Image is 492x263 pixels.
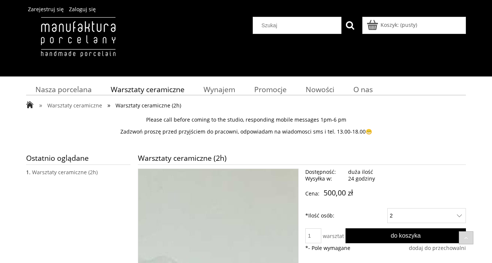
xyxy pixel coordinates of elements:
a: Nasza porcelana [26,82,101,97]
img: Manufaktura Porcelany [26,17,130,73]
span: - Pole wymagane [305,244,350,251]
span: 24 godziny [348,175,375,182]
a: Wynajem [194,82,245,97]
a: Zaloguj się [69,6,96,13]
b: (pusty) [400,21,417,28]
span: Warsztaty ceramiczne [111,84,184,94]
span: Dostępność: [305,169,346,175]
span: Warsztaty ceramiczne [47,102,102,109]
span: Wysyłka w: [305,175,346,182]
input: ilość [305,228,321,243]
a: Warsztaty ceramiczne (2h) [32,169,98,176]
button: Do koszyka [346,228,466,243]
em: 500,00 zł [324,188,353,198]
span: warsztat [323,232,344,239]
h1: Warsztaty ceramiczne (2h) [138,151,466,165]
span: » [107,101,110,109]
span: Koszyk: [381,21,399,28]
span: Promocje [254,84,287,94]
span: Nasza porcelana [35,84,92,94]
a: Zarejestruj się [28,6,64,13]
button: Szukaj [341,17,359,34]
span: » [39,101,42,109]
a: Warsztaty ceramiczne [101,82,194,97]
span: Do koszyka [391,232,421,239]
span: Ostatnio oglądane [26,151,130,165]
span: duża ilość [348,168,373,175]
a: » Warsztaty ceramiczne [39,102,102,109]
span: O nas [353,84,373,94]
span: dodaj do przechowalni [409,244,466,251]
a: Nowości [296,82,344,97]
span: Wynajem [204,84,235,94]
span: Cena: [305,190,319,197]
p: Please call before coming to the studio, responding mobile messages 1pm-6 pm [26,116,466,123]
a: Promocje [245,82,296,97]
a: dodaj do przechowalni [409,245,466,251]
span: Warsztaty ceramiczne (2h) [116,102,181,109]
label: Ilość osób: [305,208,334,223]
p: Zadzwoń proszę przed przyjściem do pracowni, odpowiadam na wiadomosci sms i tel. 13.00-18.00😁 [26,128,466,135]
a: O nas [344,82,382,97]
input: Szukaj w sklepie [256,17,342,34]
span: Nowości [306,84,334,94]
a: Produkty w koszyku 0. Przejdź do koszyka [368,21,417,28]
